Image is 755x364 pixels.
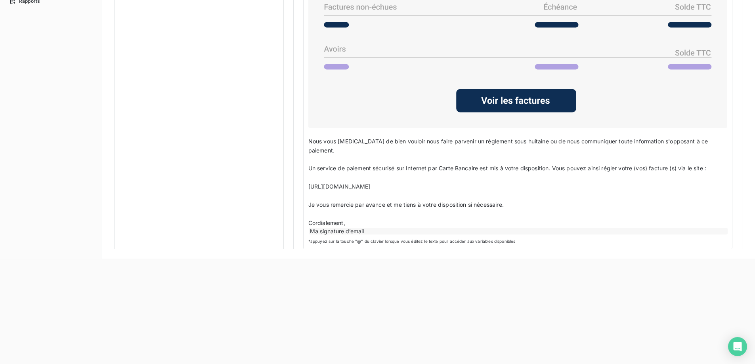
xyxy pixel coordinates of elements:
[728,337,747,356] div: Open Intercom Messenger
[308,201,504,208] span: Je vous remercie par avance et me tiens à votre disposition si nécessaire.
[308,138,710,154] span: Nous vous [MEDICAL_DATA] de bien vouloir nous faire parvenir un règlement sous huitaine ou de nou...
[308,238,727,244] span: *appuyez sur la touche "@" du clavier lorsque vous éditez le texte pour accéder aux variables dis...
[308,219,345,226] span: Cordialement,
[308,165,706,172] span: Un service de paiement sécurisé sur Internet par Carte Bancaire est mis à votre disposition. Vous...
[308,183,371,190] span: [URL][DOMAIN_NAME]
